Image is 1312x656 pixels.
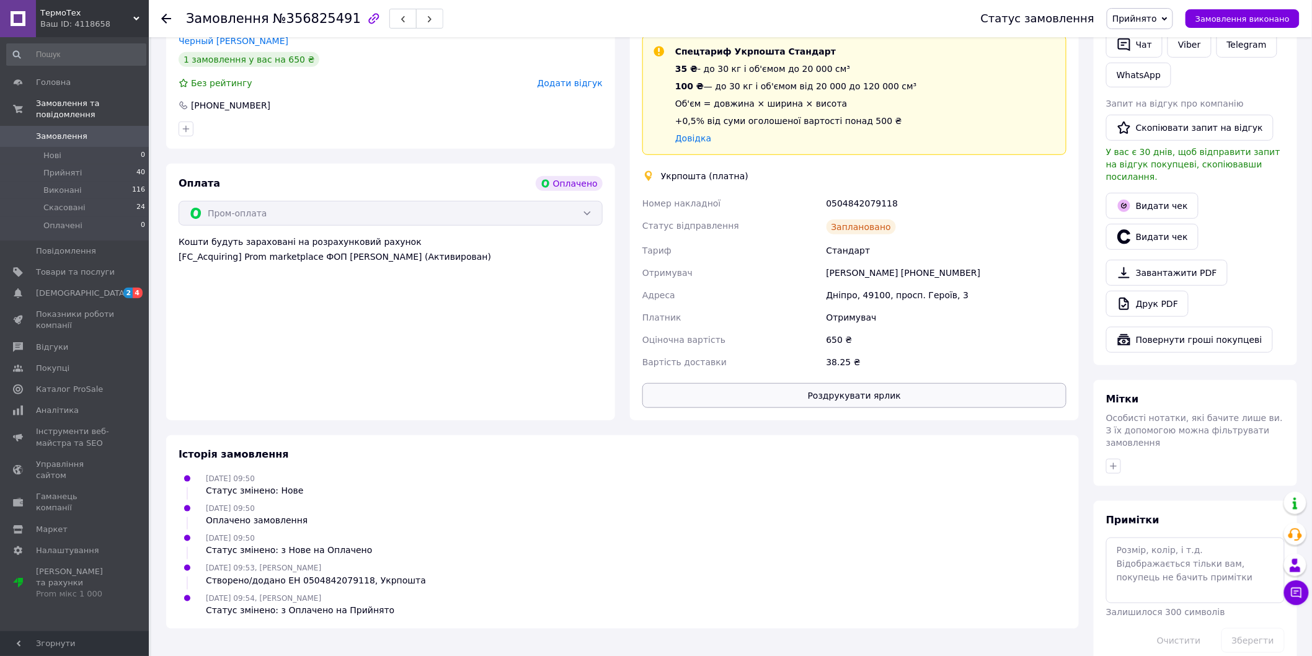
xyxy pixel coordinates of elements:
[141,150,145,161] span: 0
[642,290,675,300] span: Адреса
[1112,14,1157,24] span: Прийнято
[36,545,99,556] span: Налаштування
[206,474,255,483] span: [DATE] 09:50
[536,176,603,191] div: Оплачено
[136,167,145,179] span: 40
[1106,147,1280,182] span: У вас є 30 днів, щоб відправити запит на відгук покупцеві, скопіювавши посилання.
[675,80,917,92] div: — до 30 кг і об'ємом від 20 000 до 120 000 см³
[824,262,1069,284] div: [PERSON_NAME] [PHONE_NUMBER]
[1106,607,1225,617] span: Залишилося 300 символів
[36,384,103,395] span: Каталог ProSale
[1106,514,1159,526] span: Примітки
[1106,115,1274,141] button: Скопіювати запит на відгук
[43,150,61,161] span: Нові
[36,588,115,600] div: Prom мікс 1 000
[642,246,672,255] span: Тариф
[1106,413,1283,448] span: Особисті нотатки, які бачите лише ви. З їх допомогою можна фільтрувати замовлення
[43,202,86,213] span: Скасовані
[1168,32,1211,58] a: Viber
[824,306,1069,329] div: Отримувач
[186,11,269,26] span: Замовлення
[179,52,319,67] div: 1 замовлення у вас на 650 ₴
[824,192,1069,215] div: 0504842079118
[206,544,372,556] div: Статус змінено: з Нове на Оплачено
[273,11,361,26] span: №356825491
[40,19,149,30] div: Ваш ID: 4118658
[1217,32,1277,58] a: Telegram
[36,267,115,278] span: Товари та послуги
[179,236,603,263] div: Кошти будуть зараховані на розрахунковий рахунок
[675,81,704,91] span: 100 ₴
[824,351,1069,373] div: 38.25 ₴
[675,133,711,143] a: Довідка
[43,167,82,179] span: Прийняті
[206,514,308,526] div: Оплачено замовлення
[824,239,1069,262] div: Стандарт
[132,185,145,196] span: 116
[1106,327,1273,353] button: Повернути гроші покупцеві
[36,426,115,448] span: Інструменти веб-майстра та SEO
[824,284,1069,306] div: Дніпро, 49100, просп. Героїв, 3
[1106,260,1228,286] a: Завантажити PDF
[6,43,146,66] input: Пошук
[1106,393,1139,405] span: Мітки
[161,12,171,25] div: Повернутися назад
[675,97,917,110] div: Об'єм = довжина × ширина × висота
[675,64,698,74] span: 35 ₴
[1284,580,1309,605] button: Чат з покупцем
[40,7,133,19] span: ТермоТех
[675,115,917,127] div: +0,5% від суми оголошеної вартості понад 500 ₴
[642,383,1066,408] button: Роздрукувати ярлик
[141,220,145,231] span: 0
[824,329,1069,351] div: 650 ₴
[1195,14,1290,24] span: Замовлення виконано
[123,288,133,298] span: 2
[43,220,82,231] span: Оплачені
[206,604,394,616] div: Статус змінено: з Оплачено на Прийнято
[133,288,143,298] span: 4
[136,202,145,213] span: 24
[1106,193,1199,219] button: Видати чек
[1106,224,1199,250] button: Видати чек
[675,47,836,56] span: Спецтариф Укрпошта Стандарт
[642,221,739,231] span: Статус відправлення
[642,335,725,345] span: Оціночна вартість
[206,504,255,513] span: [DATE] 09:50
[36,246,96,257] span: Повідомлення
[36,309,115,331] span: Показники роботи компанії
[206,534,255,543] span: [DATE] 09:50
[1106,32,1163,58] button: Чат
[981,12,1095,25] div: Статус замовлення
[179,448,289,460] span: Історія замовлення
[190,99,272,112] div: [PHONE_NUMBER]
[36,342,68,353] span: Відгуки
[36,77,71,88] span: Головна
[179,177,220,189] span: Оплата
[1106,291,1189,317] a: Друк PDF
[179,250,603,263] div: [FC_Acquiring] Prom marketplace ФОП [PERSON_NAME] (Активирован)
[36,131,87,142] span: Замовлення
[642,357,727,367] span: Вартість доставки
[642,312,681,322] span: Платник
[36,288,128,299] span: [DEMOGRAPHIC_DATA]
[1106,99,1244,109] span: Запит на відгук про компанію
[206,484,304,497] div: Статус змінено: Нове
[206,574,426,587] div: Створено/додано ЕН 0504842079118, Укрпошта
[43,185,82,196] span: Виконані
[206,564,321,572] span: [DATE] 09:53, [PERSON_NAME]
[642,268,693,278] span: Отримувач
[675,63,917,75] div: - до 30 кг і об'ємом до 20 000 см³
[36,459,115,481] span: Управління сайтом
[36,491,115,513] span: Гаманець компанії
[36,524,68,535] span: Маркет
[1106,63,1171,87] a: WhatsApp
[642,198,721,208] span: Номер накладної
[36,98,149,120] span: Замовлення та повідомлення
[36,405,79,416] span: Аналітика
[191,78,252,88] span: Без рейтингу
[36,566,115,600] span: [PERSON_NAME] та рахунки
[538,78,603,88] span: Додати відгук
[36,363,69,374] span: Покупці
[827,219,897,234] div: Заплановано
[1186,9,1300,28] button: Замовлення виконано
